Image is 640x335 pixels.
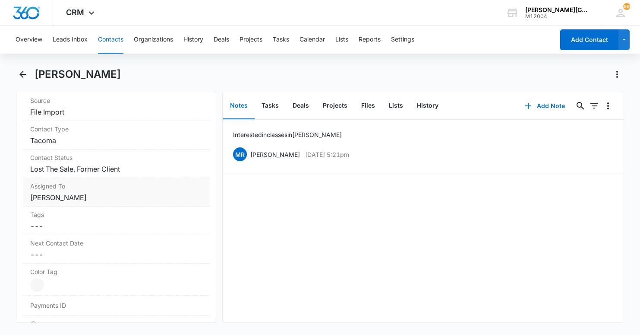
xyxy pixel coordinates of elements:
label: Source [30,96,203,105]
dd: [PERSON_NAME] [30,192,203,203]
div: Payments ID [23,296,210,316]
button: Leads Inbox [53,26,88,54]
button: Tasks [273,26,289,54]
button: Projects [316,93,354,119]
span: CRM [66,8,84,17]
button: Reports [359,26,381,54]
dd: Lost The Sale, Former Client [30,164,203,174]
p: [PERSON_NAME] [250,150,300,159]
div: SourceFile Import [23,93,210,121]
button: Overview [16,26,42,54]
span: 56 [623,3,630,10]
button: Overflow Menu [601,99,615,113]
button: Back [16,67,29,81]
div: Contact TypeTacoma [23,121,210,150]
label: Contact Status [30,153,203,162]
div: notifications count [623,3,630,10]
button: Files [354,93,382,119]
button: Tasks [255,93,286,119]
h1: [PERSON_NAME] [35,68,121,81]
button: Calendar [300,26,325,54]
button: Lists [382,93,410,119]
label: Assigned To [30,182,203,191]
button: Projects [240,26,262,54]
button: Add Contact [560,29,618,50]
dd: Tacoma [30,135,203,146]
button: Search... [574,99,587,113]
button: History [410,93,445,119]
button: Organizations [134,26,173,54]
p: Interested in classes in [PERSON_NAME] [233,130,342,139]
button: Actions [610,67,624,81]
button: Add Note [516,96,574,116]
label: Next Contact Date [30,239,203,248]
div: Color Tag [23,264,210,296]
button: Lists [335,26,348,54]
label: Tags [30,210,203,219]
button: Contacts [98,26,123,54]
label: Color Tag [30,267,203,276]
dd: --- [30,249,203,260]
span: MR [233,147,247,161]
dt: Payments ID [30,301,73,310]
button: Filters [587,99,601,113]
button: Settings [391,26,414,54]
dt: ID [30,319,203,328]
div: account id [525,13,588,19]
div: Next Contact Date--- [23,235,210,264]
button: History [183,26,203,54]
p: [DATE] 5:21pm [305,150,349,159]
button: Deals [214,26,229,54]
label: Contact Type [30,124,203,134]
button: Deals [286,93,316,119]
button: Notes [223,93,255,119]
dd: File Import [30,107,203,117]
div: Contact StatusLost The Sale, Former Client [23,150,210,178]
div: account name [525,6,588,13]
div: Tags--- [23,207,210,235]
dd: --- [30,221,203,231]
div: Assigned To[PERSON_NAME] [23,178,210,207]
